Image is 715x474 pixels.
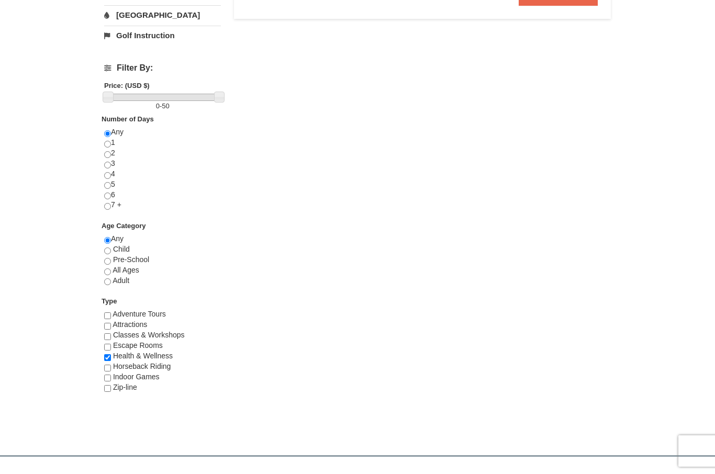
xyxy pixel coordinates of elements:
[162,102,169,110] span: 50
[113,341,163,349] span: Escape Rooms
[113,320,147,329] span: Attractions
[156,102,160,110] span: 0
[113,276,129,285] span: Adult
[113,331,185,339] span: Classes & Workshops
[104,63,221,73] h4: Filter By:
[113,255,149,264] span: Pre-School
[113,245,130,253] span: Child
[104,26,221,45] a: Golf Instruction
[113,310,166,318] span: Adventure Tours
[102,222,146,230] strong: Age Category
[102,115,154,123] strong: Number of Days
[104,234,221,296] div: Any
[104,82,150,89] strong: Price: (USD $)
[102,297,117,305] strong: Type
[113,373,160,381] span: Indoor Games
[113,266,139,274] span: All Ages
[113,352,173,360] span: Health & Wellness
[113,383,137,391] span: Zip-line
[104,101,221,111] label: -
[104,5,221,25] a: [GEOGRAPHIC_DATA]
[113,362,171,370] span: Horseback Riding
[104,127,221,221] div: Any 1 2 3 4 5 6 7 +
